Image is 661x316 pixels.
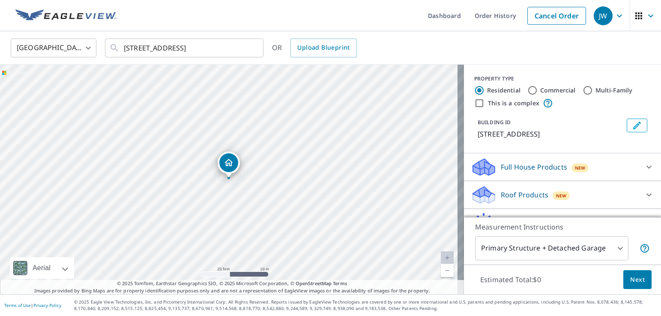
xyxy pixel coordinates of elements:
div: JW [594,6,613,25]
div: Aerial [10,257,74,279]
div: OR [272,39,357,57]
span: © 2025 TomTom, Earthstar Geographics SIO, © 2025 Microsoft Corporation, © [117,280,347,287]
label: Commercial [540,86,576,95]
a: Current Level 20, Zoom In Disabled [441,251,454,264]
span: New [575,164,586,171]
p: [STREET_ADDRESS] [478,129,623,139]
div: Full House ProductsNew [471,157,654,177]
div: Solar ProductsNew [471,212,654,233]
img: EV Logo [15,9,117,22]
p: | [4,303,61,308]
div: [GEOGRAPHIC_DATA] [11,36,96,60]
a: Cancel Order [527,7,586,25]
a: Privacy Policy [33,302,61,308]
div: PROPERTY TYPE [474,75,651,83]
button: Edit building 1 [627,119,647,132]
div: Dropped pin, building 1, Residential property, 5947 Lamplighter Ln Kalamazoo, MI 49009 [218,152,240,178]
input: Search by address or latitude-longitude [124,36,246,60]
a: Terms [333,280,347,286]
div: Aerial [30,257,53,279]
span: Next [630,274,645,285]
a: Current Level 20, Zoom Out [441,264,454,277]
a: Upload Blueprint [290,39,356,57]
span: Your report will include the primary structure and a detached garage if one exists. [640,243,650,253]
label: Residential [487,86,520,95]
p: © 2025 Eagle View Technologies, Inc. and Pictometry International Corp. All Rights Reserved. Repo... [74,299,657,312]
div: Roof ProductsNew [471,185,654,205]
a: OpenStreetMap [296,280,332,286]
a: Terms of Use [4,302,31,308]
button: Next [623,270,652,289]
span: New [556,192,567,199]
p: Full House Products [501,162,567,172]
div: Primary Structure + Detached Garage [475,236,628,260]
label: Multi-Family [595,86,633,95]
p: Estimated Total: $0 [473,270,548,289]
p: Roof Products [501,190,548,200]
label: This is a complex [488,99,539,107]
p: BUILDING ID [478,119,511,126]
span: Upload Blueprint [297,42,350,53]
p: Measurement Instructions [475,222,650,232]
